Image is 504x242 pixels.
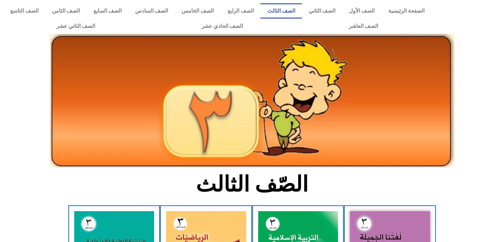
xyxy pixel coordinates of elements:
[260,3,302,19] a: الصف الثالث
[142,171,362,197] h2: الصّف الثالث
[86,3,128,19] a: الصف السابع
[175,3,221,19] a: الصف الخامس
[302,3,342,19] a: الصف الثاني
[3,19,148,34] a: الصف الثاني عشر
[129,3,175,19] a: الصف السادس
[3,3,45,19] a: الصف التاسع
[381,3,431,19] a: الصفحة الرئيسية
[148,19,296,34] a: الصف الحادي عشر
[296,19,431,34] a: الصف العاشر
[342,3,381,19] a: الصف الأول
[45,3,86,19] a: الصف الثامن
[221,3,260,19] a: الصف الرابع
